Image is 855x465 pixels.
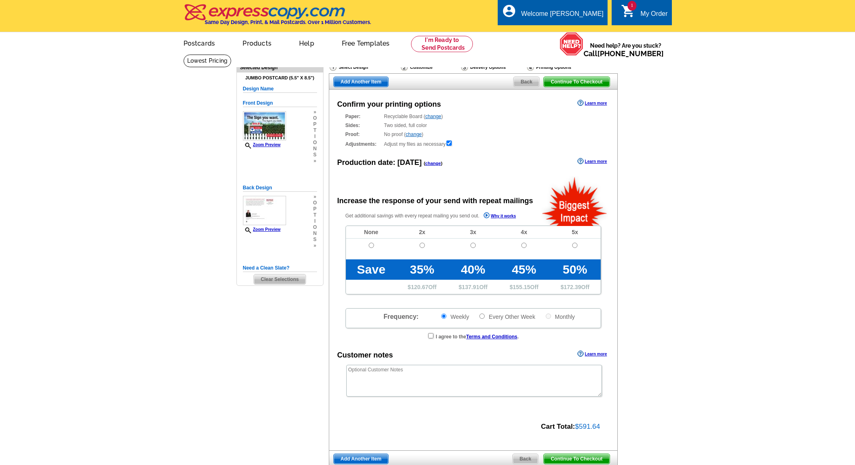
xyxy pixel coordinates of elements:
a: Zoom Preview [243,227,281,232]
td: 45% [499,259,549,280]
h4: Jumbo Postcard (5.5" x 8.5") [243,75,317,81]
span: o [313,140,317,146]
span: $591.64 [575,423,600,430]
td: 50% [549,259,600,280]
span: t [313,127,317,134]
span: s [313,237,317,243]
div: Recyclable Board ( ) [345,113,601,120]
h5: Design Name [243,85,317,93]
input: Monthly [546,314,551,319]
strong: Cart Total: [541,423,575,430]
span: 172.39 [564,284,581,290]
div: Production date: [337,157,443,168]
span: i [313,134,317,140]
img: Select Design [330,64,337,71]
img: Printing Options & Summary [527,64,534,71]
input: Every Other Week [479,314,485,319]
strong: I agree to the . [436,334,519,340]
strong: Adjustments: [345,140,382,148]
td: $ Off [397,280,448,294]
td: $ Off [499,280,549,294]
span: » [313,158,317,164]
div: Welcome [PERSON_NAME] [521,10,604,22]
div: Adjust my files as necessary [345,140,601,148]
a: Add Another Item [333,77,389,87]
div: Select Design [329,63,400,73]
a: Help [286,33,327,52]
span: Add Another Item [334,454,388,464]
img: small-thumb.jpg [243,196,286,225]
img: small-thumb.jpg [243,111,286,140]
span: Need help? Are you stuck? [584,42,668,58]
td: 3x [448,226,499,239]
div: Customer notes [337,350,393,361]
span: » [313,243,317,249]
div: Customize [400,63,460,71]
span: 120.67 [411,284,429,290]
span: » [313,194,317,200]
a: change [425,114,441,119]
a: Postcards [171,33,228,52]
a: Add Another Item [333,454,389,464]
span: Back [514,77,539,87]
span: » [313,109,317,115]
span: Continue To Checkout [544,454,609,464]
label: Weekly [440,313,469,320]
td: 4x [499,226,549,239]
div: Increase the response of your send with repeat mailings [337,195,533,206]
h5: Back Design [243,184,317,192]
p: Get additional savings with every repeat mailing you send out. [345,211,534,221]
td: $ Off [448,280,499,294]
span: Continue To Checkout [544,77,609,87]
a: 1 shopping_cart My Order [621,9,668,19]
td: 2x [397,226,448,239]
div: Confirm your printing options [337,99,441,110]
span: 1 [628,1,636,11]
a: Back [513,77,540,87]
span: Call [584,49,664,58]
label: Every Other Week [479,313,535,320]
h4: Same Day Design, Print, & Mail Postcards. Over 1 Million Customers. [205,19,371,25]
span: Clear Selections [254,274,306,284]
img: biggestImpact.png [541,176,608,226]
a: [PHONE_NUMBER] [597,49,664,58]
h5: Need a Clean Slate? [243,264,317,272]
td: 40% [448,259,499,280]
span: Frequency: [383,313,418,320]
img: Delivery Options [461,64,468,71]
i: shopping_cart [621,4,636,18]
div: Printing Options [526,63,597,73]
a: change [425,161,441,166]
span: o [313,115,317,121]
td: $ Off [549,280,600,294]
a: Back [512,454,539,464]
span: n [313,146,317,152]
a: Zoom Preview [243,143,281,147]
img: Customize [401,64,408,71]
span: [DATE] [398,158,422,167]
a: Learn more [577,158,607,165]
input: Weekly [441,314,446,319]
a: Same Day Design, Print, & Mail Postcards. Over 1 Million Customers. [184,10,371,25]
span: p [313,206,317,212]
span: 137.91 [462,284,479,290]
td: Save [346,259,397,280]
strong: Proof: [345,131,382,138]
span: 155.15 [513,284,530,290]
span: s [313,152,317,158]
a: change [406,132,422,137]
div: Delivery Options [460,63,526,73]
span: o [313,224,317,230]
div: Selected Design [237,64,323,71]
td: None [346,226,397,239]
i: account_circle [502,4,516,18]
div: My Order [641,10,668,22]
span: ( ) [424,161,442,166]
strong: Paper: [345,113,382,120]
span: p [313,121,317,127]
span: i [313,218,317,224]
img: help [560,32,584,56]
a: Learn more [577,100,607,106]
span: n [313,230,317,237]
td: 35% [397,259,448,280]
